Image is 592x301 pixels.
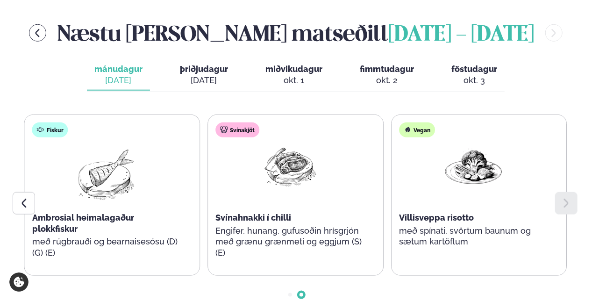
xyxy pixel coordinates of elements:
[404,126,411,134] img: Vegan.svg
[399,225,548,248] p: með spínati, svörtum baunum og sætum kartöflum
[32,122,68,137] div: Fiskur
[451,64,497,74] span: föstudagur
[360,64,414,74] span: fimmtudagur
[444,60,505,91] button: föstudagur okt. 3
[360,75,414,86] div: okt. 2
[215,122,259,137] div: Svínakjöt
[443,145,503,188] img: Vegan.png
[451,75,497,86] div: okt. 3
[258,60,330,91] button: miðvikudagur okt. 1
[260,145,320,188] img: Pork-Meat.png
[32,236,181,258] p: með rúgbrauði og bearnaisesósu (D) (G) (E)
[9,272,29,292] a: Cookie settings
[37,126,44,134] img: fish.svg
[352,60,421,91] button: fimmtudagur okt. 2
[32,213,134,234] span: Ambrosial heimalagaður plokkfiskur
[180,64,228,74] span: þriðjudagur
[265,64,322,74] span: miðvikudagur
[399,122,435,137] div: Vegan
[399,213,474,222] span: Villisveppa risotto
[215,225,364,259] p: Engifer, hunang, gufusoðin hrísgrjón með grænu grænmeti og eggjum (S) (E)
[215,213,291,222] span: Svínahnakki í chilli
[265,75,322,86] div: okt. 1
[172,60,235,91] button: þriðjudagur [DATE]
[29,24,46,42] button: menu-btn-left
[388,25,534,45] span: [DATE] - [DATE]
[87,60,150,91] button: mánudagur [DATE]
[300,293,303,297] span: Go to slide 2
[180,75,228,86] div: [DATE]
[77,145,136,205] img: fish.png
[220,126,228,134] img: pork.svg
[94,75,143,86] div: [DATE]
[57,18,534,48] h2: Næstu [PERSON_NAME] matseðill
[94,64,143,74] span: mánudagur
[288,293,292,297] span: Go to slide 1
[545,24,563,42] button: menu-btn-right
